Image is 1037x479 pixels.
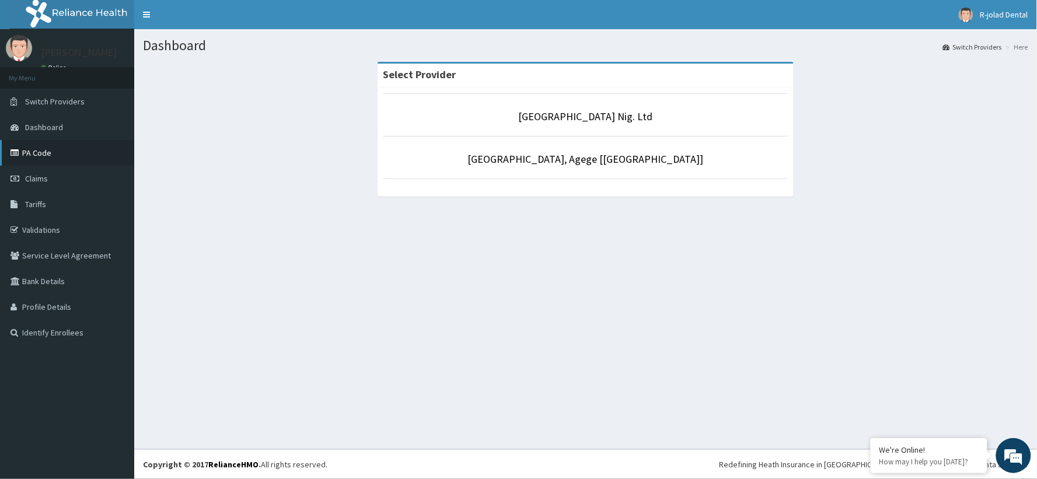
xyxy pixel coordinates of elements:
[1003,42,1028,52] li: Here
[980,9,1028,20] span: R-jolad Dental
[468,152,704,166] a: [GEOGRAPHIC_DATA], Agege [[GEOGRAPHIC_DATA]]
[25,96,85,107] span: Switch Providers
[519,110,653,123] a: [GEOGRAPHIC_DATA] Nig. Ltd
[959,8,973,22] img: User Image
[6,35,32,61] img: User Image
[383,68,456,81] strong: Select Provider
[41,47,117,58] p: [PERSON_NAME]
[143,459,261,470] strong: Copyright © 2017 .
[41,64,69,72] a: Online
[208,459,259,470] a: RelianceHMO
[61,65,196,81] div: Chat with us now
[191,6,219,34] div: Minimize live chat window
[720,459,1028,470] div: Redefining Heath Insurance in [GEOGRAPHIC_DATA] using Telemedicine and Data Science!
[25,199,46,209] span: Tariffs
[943,42,1002,52] a: Switch Providers
[879,445,979,455] div: We're Online!
[6,319,222,359] textarea: Type your message and hit 'Enter'
[143,38,1028,53] h1: Dashboard
[134,449,1037,479] footer: All rights reserved.
[68,147,161,265] span: We're online!
[22,58,47,88] img: d_794563401_company_1708531726252_794563401
[25,173,48,184] span: Claims
[879,457,979,467] p: How may I help you today?
[25,122,63,132] span: Dashboard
